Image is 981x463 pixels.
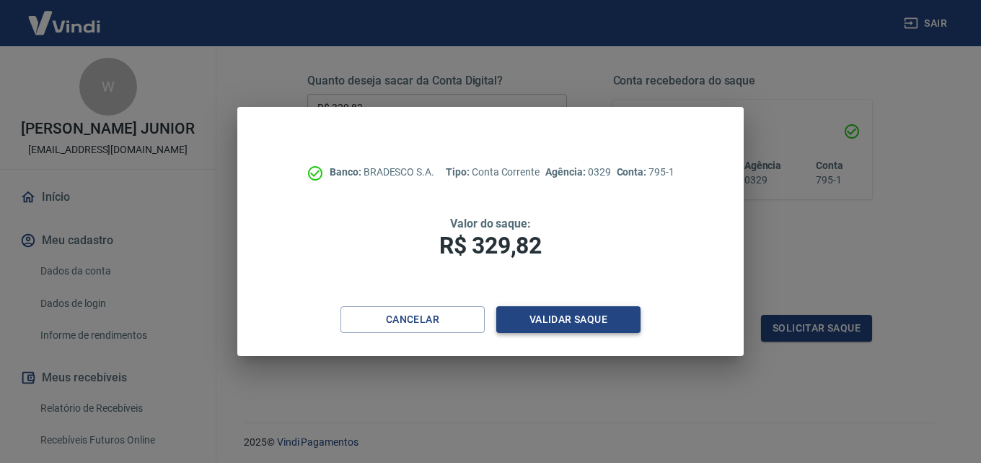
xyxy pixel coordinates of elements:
p: 0329 [545,165,610,180]
span: Conta: [617,166,649,178]
p: Conta Corrente [446,165,540,180]
p: 795-1 [617,165,674,180]
p: BRADESCO S.A. [330,165,434,180]
span: Banco: [330,166,364,178]
span: Tipo: [446,166,472,178]
button: Cancelar [340,306,485,333]
button: Validar saque [496,306,641,333]
span: Valor do saque: [450,217,531,230]
span: R$ 329,82 [439,232,542,259]
span: Agência: [545,166,588,178]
